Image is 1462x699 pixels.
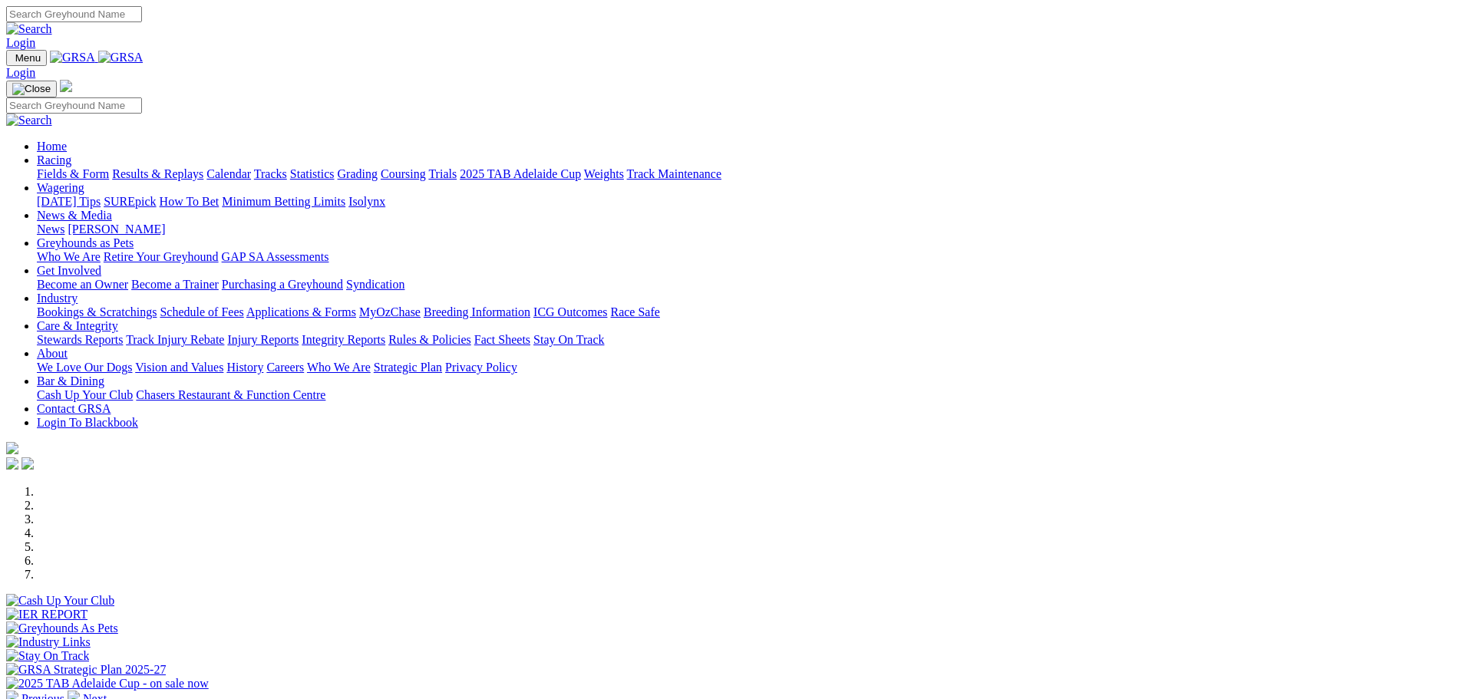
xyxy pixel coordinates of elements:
a: Injury Reports [227,333,299,346]
img: Industry Links [6,635,91,649]
img: Greyhounds As Pets [6,622,118,635]
img: logo-grsa-white.png [6,442,18,454]
a: MyOzChase [359,305,421,318]
img: GRSA [98,51,144,64]
a: Integrity Reports [302,333,385,346]
a: Grading [338,167,378,180]
a: ICG Outcomes [533,305,607,318]
a: Trials [428,167,457,180]
a: SUREpick [104,195,156,208]
a: Contact GRSA [37,402,111,415]
a: Home [37,140,67,153]
div: Wagering [37,195,1456,209]
a: Track Maintenance [627,167,721,180]
img: IER REPORT [6,608,87,622]
a: Results & Replays [112,167,203,180]
img: 2025 TAB Adelaide Cup - on sale now [6,677,209,691]
a: Vision and Values [135,361,223,374]
a: Cash Up Your Club [37,388,133,401]
a: [DATE] Tips [37,195,101,208]
img: Stay On Track [6,649,89,663]
a: Care & Integrity [37,319,118,332]
div: Industry [37,305,1456,319]
img: twitter.svg [21,457,34,470]
img: GRSA [50,51,95,64]
a: Fields & Form [37,167,109,180]
a: Wagering [37,181,84,194]
div: Racing [37,167,1456,181]
a: Schedule of Fees [160,305,243,318]
input: Search [6,6,142,22]
button: Toggle navigation [6,50,47,66]
a: Syndication [346,278,404,291]
a: History [226,361,263,374]
a: Rules & Policies [388,333,471,346]
a: Who We Are [307,361,371,374]
a: Greyhounds as Pets [37,236,134,249]
a: News & Media [37,209,112,222]
a: Who We Are [37,250,101,263]
div: News & Media [37,223,1456,236]
div: About [37,361,1456,374]
a: Race Safe [610,305,659,318]
a: Calendar [206,167,251,180]
a: Minimum Betting Limits [222,195,345,208]
a: Login [6,36,35,49]
div: Care & Integrity [37,333,1456,347]
a: Industry [37,292,78,305]
a: We Love Our Dogs [37,361,132,374]
a: Purchasing a Greyhound [222,278,343,291]
a: Track Injury Rebate [126,333,224,346]
a: 2025 TAB Adelaide Cup [460,167,581,180]
a: How To Bet [160,195,219,208]
a: Bar & Dining [37,374,104,387]
a: Privacy Policy [445,361,517,374]
a: Become an Owner [37,278,128,291]
a: Isolynx [348,195,385,208]
a: Login To Blackbook [37,416,138,429]
a: Coursing [381,167,426,180]
span: Menu [15,52,41,64]
a: Get Involved [37,264,101,277]
a: Fact Sheets [474,333,530,346]
a: Become a Trainer [131,278,219,291]
a: Retire Your Greyhound [104,250,219,263]
img: GRSA Strategic Plan 2025-27 [6,663,166,677]
a: GAP SA Assessments [222,250,329,263]
a: Breeding Information [424,305,530,318]
a: Stewards Reports [37,333,123,346]
a: [PERSON_NAME] [68,223,165,236]
div: Get Involved [37,278,1456,292]
img: Close [12,83,51,95]
div: Bar & Dining [37,388,1456,402]
a: News [37,223,64,236]
img: Search [6,114,52,127]
a: Tracks [254,167,287,180]
a: Bookings & Scratchings [37,305,157,318]
a: Strategic Plan [374,361,442,374]
img: facebook.svg [6,457,18,470]
a: Chasers Restaurant & Function Centre [136,388,325,401]
a: Careers [266,361,304,374]
a: Weights [584,167,624,180]
button: Toggle navigation [6,81,57,97]
a: Statistics [290,167,335,180]
a: Stay On Track [533,333,604,346]
img: logo-grsa-white.png [60,80,72,92]
a: Applications & Forms [246,305,356,318]
img: Cash Up Your Club [6,594,114,608]
div: Greyhounds as Pets [37,250,1456,264]
img: Search [6,22,52,36]
a: Racing [37,153,71,167]
a: About [37,347,68,360]
a: Login [6,66,35,79]
input: Search [6,97,142,114]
